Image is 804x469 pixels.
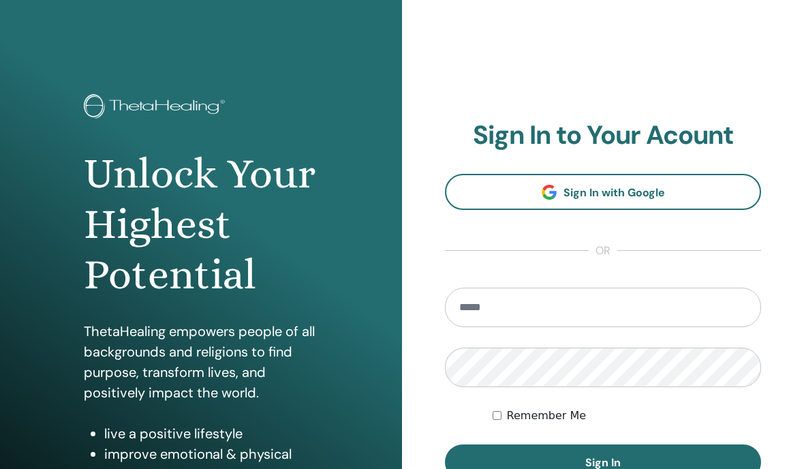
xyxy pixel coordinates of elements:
[589,243,617,259] span: or
[507,408,587,424] label: Remember Me
[563,185,665,200] span: Sign In with Google
[493,408,761,424] div: Keep me authenticated indefinitely or until I manually logout
[104,423,318,444] li: live a positive lifestyle
[445,174,761,210] a: Sign In with Google
[445,120,761,151] h2: Sign In to Your Acount
[84,149,318,301] h1: Unlock Your Highest Potential
[84,321,318,403] p: ThetaHealing empowers people of all backgrounds and religions to find purpose, transform lives, a...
